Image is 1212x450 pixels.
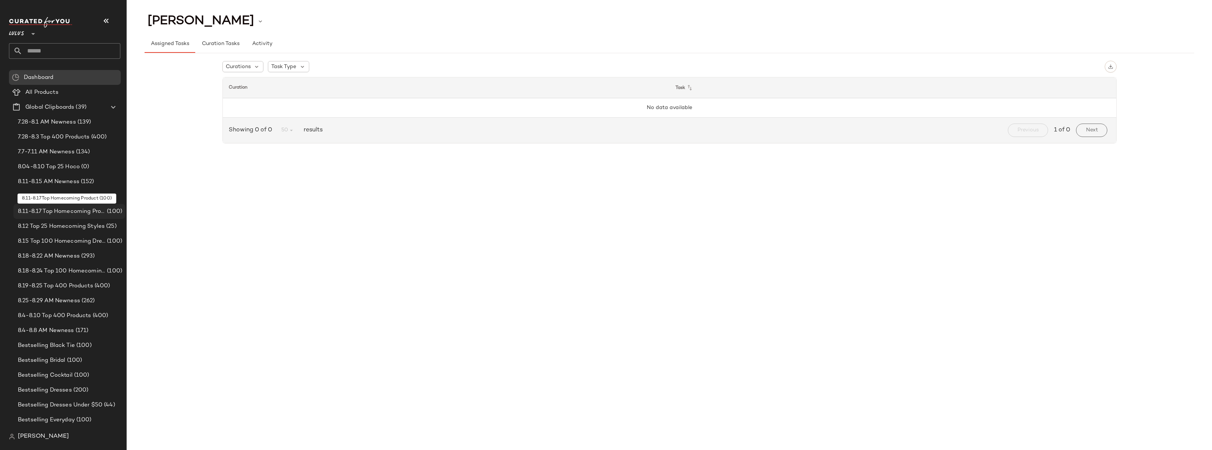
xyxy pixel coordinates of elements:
span: 8.4-8.10 Top 400 Products [18,312,91,320]
span: (100) [66,356,82,365]
span: [PERSON_NAME] [18,432,69,441]
span: (152) [79,178,94,186]
span: (100) [73,371,89,380]
span: Next [1085,127,1098,133]
td: No data available [223,98,1116,118]
span: (171) [74,326,89,335]
span: (139) [76,118,91,127]
img: svg%3e [12,74,19,81]
img: cfy_white_logo.C9jOOHJF.svg [9,17,72,28]
span: Bestselling Cocktail [18,371,73,380]
span: 8.18-8.22 AM Newness [18,252,80,261]
span: Dashboard [24,73,53,82]
span: 8.12 Top 25 Homecoming Styles [18,222,105,231]
span: (293) [80,252,95,261]
span: 8.11-8.15 AM Newness [18,178,79,186]
span: results [301,126,323,135]
span: 8.25-8.29 AM Newness [18,297,80,305]
span: Activity [252,41,272,47]
button: Next [1076,124,1107,137]
span: (100) [75,416,92,424]
span: (39) [74,103,86,112]
span: Global Clipboards [25,103,74,112]
span: All Products [25,88,58,97]
span: 7.7-7.11 AM Newness [18,148,75,156]
span: 8.11-8.17 Top 400 Products [18,192,92,201]
span: 1 of 0 [1054,126,1070,135]
span: 8.04-8.10 Top 25 Hoco [18,163,80,171]
img: svg%3e [9,434,15,440]
th: Curation [223,77,670,98]
span: 8.11-8.17 Top Homecoming Product [18,207,105,216]
span: (134) [75,148,90,156]
span: 7.28-8.1 AM Newness [18,118,76,127]
span: 8.19-8.25 Top 400 Products [18,282,93,290]
span: (100) [75,341,92,350]
span: [PERSON_NAME] [148,14,254,28]
span: (100) [105,237,122,246]
span: Task Type [271,63,296,71]
span: 8.4-8.8 AM Newness [18,326,74,335]
span: (0) [80,163,89,171]
span: (400) [93,282,110,290]
span: 8.15 Top 100 Homecoming Dresses [18,237,105,246]
span: 7.28-8.3 Top 400 Products [18,133,90,141]
span: Bestselling Dresses [18,386,72,395]
span: (200) [72,386,89,395]
img: svg%3e [1108,64,1113,69]
span: (400) [90,133,107,141]
span: (262) [80,297,95,305]
span: (44) [102,401,115,409]
span: Bestselling Dresses Under $50 [18,401,102,409]
span: 8.18-8.24 Top 100 Homecoming Dresses [18,267,105,275]
span: Assigned Tasks [151,41,189,47]
span: Lulus [9,25,24,39]
span: (100) [105,207,122,216]
span: Bestselling Black Tie [18,341,75,350]
th: Task [670,77,1116,98]
span: (400) [92,192,109,201]
span: Bestselling Everyday [18,416,75,424]
span: Curation Tasks [201,41,239,47]
span: Bestselling Bridal [18,356,66,365]
span: Showing 0 of 0 [229,126,275,135]
span: (25) [105,222,117,231]
span: Curations [226,63,251,71]
span: (400) [91,312,108,320]
span: (100) [105,267,122,275]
